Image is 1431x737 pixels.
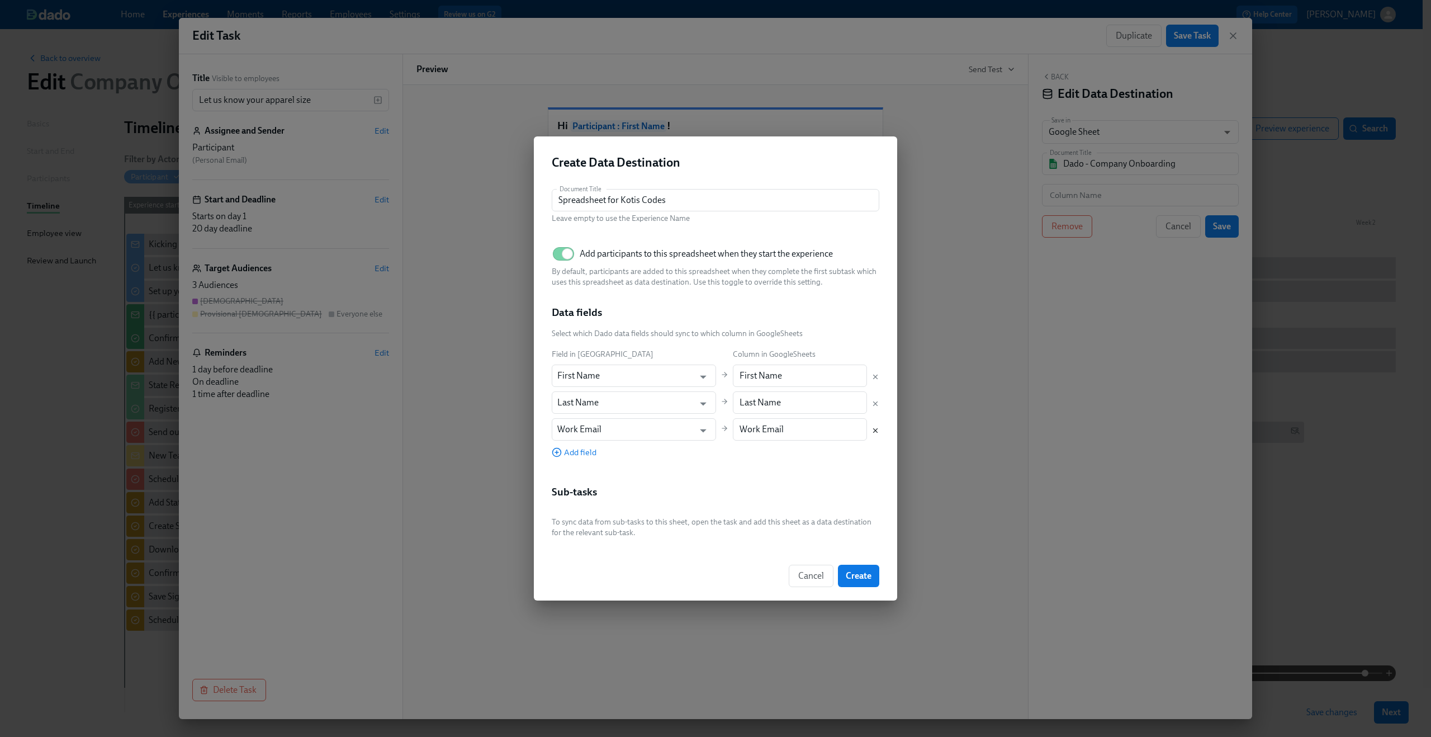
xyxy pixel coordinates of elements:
[733,349,816,359] span: Column in GoogleSheets
[838,565,879,587] button: Create
[552,305,602,320] h3: Data fields
[694,368,712,385] button: Open
[552,485,597,499] h3: Sub-tasks
[552,517,879,538] p: To sync data from sub-tasks to this sheet, open the task and add this sheet as a data destination...
[552,213,879,224] p: Leave empty to use the Experience Name
[552,328,879,339] p: Select which Dado data fields should sync to which column in GoogleSheets
[552,266,879,287] p: By default, participants are added to this spreadsheet when they complete the first subtask which...
[552,154,879,171] h2: Create Data Destination
[789,565,833,587] button: Cancel
[871,400,879,408] button: Delete mapping
[798,570,824,582] span: Cancel
[871,373,879,381] button: Delete mapping
[871,427,879,434] button: Delete mapping
[580,248,833,260] span: Add participants to this spreadsheet when they start the experience
[846,570,871,582] span: Create
[552,447,596,458] button: Add field
[552,349,653,359] span: Field in [GEOGRAPHIC_DATA]
[694,395,712,412] button: Open
[694,422,712,439] button: Open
